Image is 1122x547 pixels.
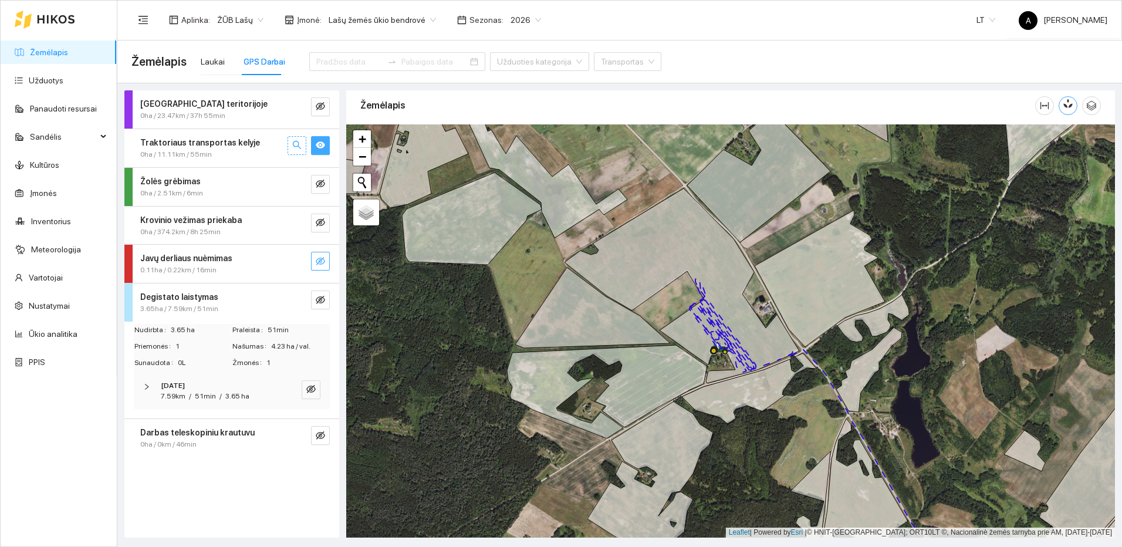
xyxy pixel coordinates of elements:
[1036,101,1053,110] span: column-width
[1026,11,1031,30] span: A
[29,76,63,85] a: Užduotys
[316,431,325,442] span: eye-invisible
[976,11,995,29] span: LT
[729,528,750,536] a: Leaflet
[134,373,330,410] div: [DATE]7.59km/51min/3.65 haeye-invisible
[311,97,330,116] button: eye-invisible
[169,15,178,25] span: layout
[225,392,249,400] span: 3.65 ha
[171,325,231,336] span: 3.65 ha
[232,325,268,336] span: Praleista
[353,148,371,166] a: Zoom out
[161,381,185,390] strong: [DATE]
[181,13,210,26] span: Aplinka :
[29,329,77,339] a: Ūkio analitika
[124,90,339,129] div: [GEOGRAPHIC_DATA] teritorijoje0ha / 23.47km / 37h 55mineye-invisible
[311,214,330,232] button: eye-invisible
[195,392,216,400] span: 51min
[29,357,45,367] a: PPIS
[316,218,325,229] span: eye-invisible
[140,265,217,276] span: 0.11ha / 0.22km / 16min
[29,301,70,310] a: Nustatymai
[124,245,339,283] div: Javų derliaus nuėmimas0.11ha / 0.22km / 16mineye-invisible
[285,15,294,25] span: shop
[124,419,339,457] div: Darbas teleskopiniu krautuvu0ha / 0km / 46mineye-invisible
[232,357,266,369] span: Žmonės
[292,140,302,151] span: search
[359,131,366,146] span: +
[131,8,155,32] button: menu-fold
[311,136,330,155] button: eye
[140,254,232,263] strong: Javų derliaus nuėmimas
[805,528,807,536] span: |
[140,215,242,225] strong: Krovinio vežimas priekaba
[161,392,185,400] span: 7.59km
[232,341,271,352] span: Našumas
[140,292,218,302] strong: Degistato laistymas
[316,179,325,190] span: eye-invisible
[266,357,329,369] span: 1
[791,528,803,536] a: Esri
[311,252,330,271] button: eye-invisible
[30,48,68,57] a: Žemėlapis
[140,138,260,147] strong: Traktoriaus transportas kelyje
[140,428,255,437] strong: Darbas teleskopiniu krautuvu
[302,380,320,399] button: eye-invisible
[360,89,1035,122] div: Žemėlapis
[31,245,81,254] a: Meteorologija
[353,130,371,148] a: Zoom in
[131,52,187,71] span: Žemėlapis
[124,283,339,322] div: Degistato laistymas3.65ha / 7.59km / 51mineye-invisible
[189,392,191,400] span: /
[124,129,339,167] div: Traktoriaus transportas kelyje0ha / 11.11km / 55minsearcheye
[244,55,285,68] div: GPS Darbai
[217,11,263,29] span: ŽŪB Lašų
[469,13,503,26] span: Sezonas :
[30,125,97,148] span: Sandėlis
[134,325,171,336] span: Nudirbta
[175,341,231,352] span: 1
[30,160,59,170] a: Kultūros
[140,177,201,186] strong: Žolės grėbimas
[219,392,222,400] span: /
[387,57,397,66] span: to
[359,149,366,164] span: −
[143,383,150,390] span: right
[1035,96,1054,115] button: column-width
[353,174,371,191] button: Initiate a new search
[29,273,63,282] a: Vartotojai
[311,426,330,445] button: eye-invisible
[178,357,231,369] span: 0L
[329,11,436,29] span: Lašų žemės ūkio bendrovė
[124,168,339,206] div: Žolės grėbimas0ha / 2.51km / 6mineye-invisible
[31,217,71,226] a: Inventorius
[138,15,148,25] span: menu-fold
[306,384,316,396] span: eye-invisible
[140,188,203,199] span: 0ha / 2.51km / 6min
[297,13,322,26] span: Įmonė :
[316,256,325,268] span: eye-invisible
[271,341,329,352] span: 4.23 ha / val.
[511,11,541,29] span: 2026
[316,55,383,68] input: Pradžios data
[387,57,397,66] span: swap-right
[140,110,225,121] span: 0ha / 23.47km / 37h 55min
[134,341,175,352] span: Priemonės
[140,99,268,109] strong: [GEOGRAPHIC_DATA] teritorijoje
[316,295,325,306] span: eye-invisible
[311,175,330,194] button: eye-invisible
[401,55,468,68] input: Pabaigos data
[353,200,379,225] a: Layers
[268,325,329,336] span: 51min
[201,55,225,68] div: Laukai
[1019,15,1107,25] span: [PERSON_NAME]
[140,303,218,315] span: 3.65ha / 7.59km / 51min
[134,357,178,369] span: Sunaudota
[30,104,97,113] a: Panaudoti resursai
[140,439,197,450] span: 0ha / 0km / 46min
[140,227,221,238] span: 0ha / 374.2km / 8h 25min
[30,188,57,198] a: Įmonės
[316,140,325,151] span: eye
[311,291,330,309] button: eye-invisible
[457,15,467,25] span: calendar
